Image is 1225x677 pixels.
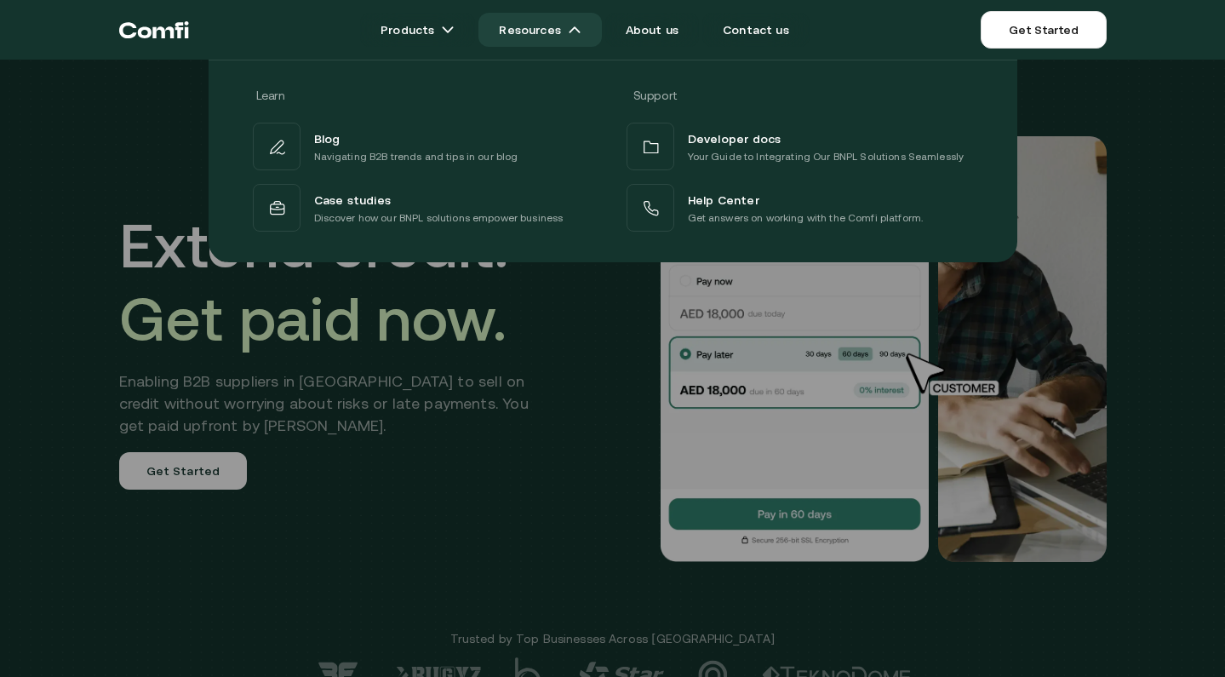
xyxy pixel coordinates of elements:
span: Learn [256,89,285,102]
span: Blog [314,128,341,148]
a: Productsarrow icons [360,13,475,47]
a: Get Started [981,11,1106,49]
a: Developer docsYour Guide to Integrating Our BNPL Solutions Seamlessly [623,119,976,174]
span: Developer docs [688,128,781,148]
p: Discover how our BNPL solutions empower business [314,209,564,227]
p: Navigating B2B trends and tips in our blog [314,148,518,165]
a: Help CenterGet answers on working with the Comfi platform. [623,181,976,235]
a: Return to the top of the Comfi home page [119,4,189,55]
p: Get answers on working with the Comfi platform. [688,209,924,227]
img: arrow icons [568,23,581,37]
a: Resourcesarrow icons [478,13,601,47]
span: Help Center [688,189,759,209]
a: Case studiesDiscover how our BNPL solutions empower business [249,181,603,235]
span: Case studies [314,189,392,209]
a: About us [605,13,699,47]
a: Contact us [702,13,810,47]
span: Support [633,89,678,102]
a: BlogNavigating B2B trends and tips in our blog [249,119,603,174]
p: Your Guide to Integrating Our BNPL Solutions Seamlessly [688,148,965,165]
img: arrow icons [441,23,455,37]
